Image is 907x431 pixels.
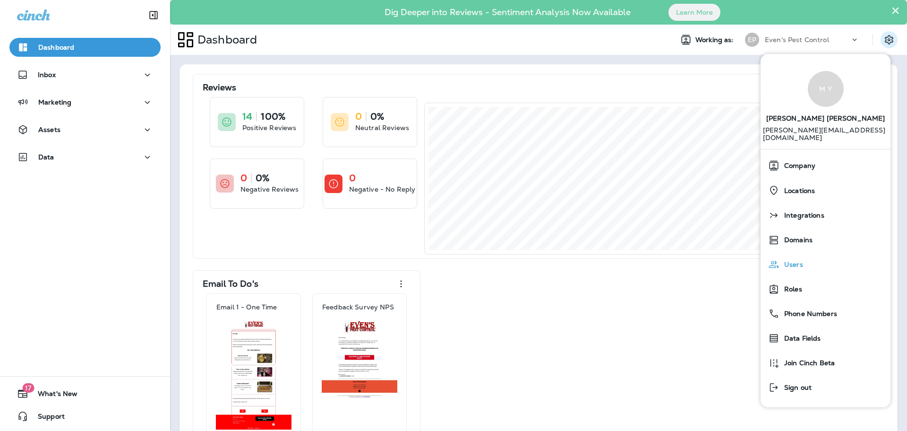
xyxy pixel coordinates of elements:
[745,33,759,47] div: EP
[9,384,161,403] button: 17What's New
[779,187,815,195] span: Locations
[779,285,802,293] span: Roles
[761,62,890,149] a: M Y[PERSON_NAME] [PERSON_NAME] [PERSON_NAME][EMAIL_ADDRESS][DOMAIN_NAME]
[764,181,887,200] a: Locations
[779,334,821,343] span: Data Fields
[140,6,167,25] button: Collapse Sidebar
[38,98,71,106] p: Marketing
[349,173,356,183] p: 0
[203,83,236,92] p: Reviews
[9,148,161,167] button: Data
[9,93,161,112] button: Marketing
[779,236,813,244] span: Domains
[668,4,720,21] button: Learn More
[38,71,56,79] p: Inbox
[763,126,889,149] p: [PERSON_NAME][EMAIL_ADDRESS][DOMAIN_NAME]
[761,178,890,203] button: Locations
[779,384,812,392] span: Sign out
[764,230,887,249] a: Domains
[764,304,887,323] a: Phone Numbers
[761,153,890,178] button: Company
[808,71,844,107] div: M Y
[322,303,394,311] p: Feedback Survey NPS
[355,123,409,132] p: Neutral Reviews
[764,156,887,175] a: Company
[261,112,285,121] p: 100%
[28,413,65,424] span: Support
[881,31,898,48] button: Settings
[203,279,258,289] p: Email To Do's
[779,261,803,269] span: Users
[764,206,887,225] a: Integrations
[242,123,296,132] p: Positive Reviews
[355,112,362,121] p: 0
[764,329,887,348] a: Data Fields
[28,390,77,401] span: What's New
[761,326,890,351] button: Data Fields
[194,33,257,47] p: Dashboard
[38,44,74,51] p: Dashboard
[761,228,890,252] button: Domains
[761,351,890,375] button: Join Cinch Beta
[38,153,54,161] p: Data
[761,252,890,277] button: Users
[240,173,247,183] p: 0
[765,36,829,44] p: Even's Pest Control
[242,112,252,121] p: 14
[357,11,658,14] p: Dig Deeper into Reviews - Sentiment Analysis Now Available
[38,126,60,133] p: Assets
[240,185,299,194] p: Negative Reviews
[761,203,890,228] button: Integrations
[22,383,34,393] span: 17
[891,3,900,18] button: Close
[766,107,885,126] span: [PERSON_NAME] [PERSON_NAME]
[370,112,384,121] p: 0%
[695,36,736,44] span: Working as:
[322,320,397,398] img: 6e35e749-77fb-45f3-9e5d-48578cc40608.jpg
[779,359,835,367] span: Join Cinch Beta
[761,277,890,301] button: Roles
[761,301,890,326] button: Phone Numbers
[9,407,161,426] button: Support
[779,162,815,170] span: Company
[349,185,416,194] p: Negative - No Reply
[779,211,824,220] span: Integrations
[256,173,269,183] p: 0%
[779,310,837,318] span: Phone Numbers
[764,280,887,299] a: Roles
[216,303,277,311] p: Email 1 - One Time
[9,120,161,139] button: Assets
[9,65,161,84] button: Inbox
[761,375,890,400] button: Sign out
[764,255,887,274] a: Users
[9,38,161,57] button: Dashboard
